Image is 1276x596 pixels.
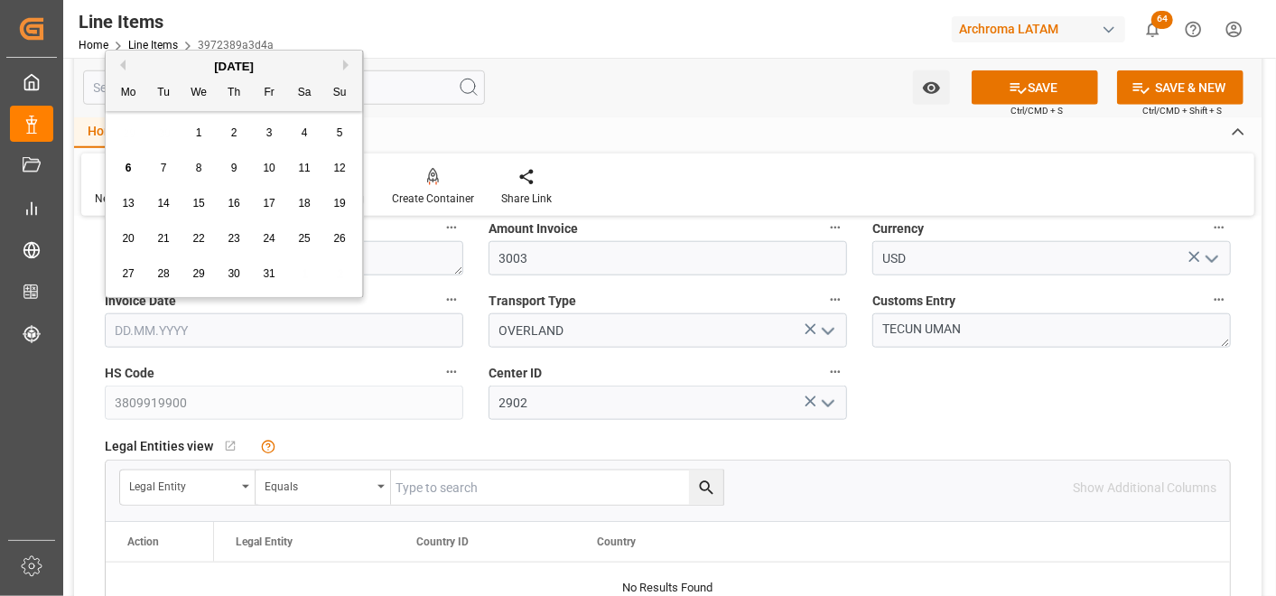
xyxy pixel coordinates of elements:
button: Currency [1207,216,1231,239]
div: Choose Thursday, October 23rd, 2025 [223,228,246,250]
div: Choose Sunday, October 26th, 2025 [329,228,351,250]
span: 64 [1151,11,1173,29]
div: Choose Monday, October 6th, 2025 [117,157,140,180]
button: Next Month [343,60,354,70]
div: Th [223,82,246,105]
div: Choose Tuesday, October 7th, 2025 [153,157,175,180]
span: 22 [192,232,204,245]
div: Sa [293,82,316,105]
button: Transport Type [824,288,847,312]
span: 26 [333,232,345,245]
span: Country [597,535,636,548]
span: 5 [337,126,343,139]
button: HS Code [440,360,463,384]
button: SAVE & NEW [1117,70,1243,105]
div: Choose Tuesday, October 14th, 2025 [153,192,175,215]
span: 21 [157,232,169,245]
div: Choose Saturday, October 4th, 2025 [293,122,316,144]
span: Legal Entity [236,535,293,548]
div: Create Container [392,191,474,207]
span: 2 [231,126,238,139]
div: Choose Friday, October 17th, 2025 [258,192,281,215]
span: 13 [122,197,134,210]
button: Customs Entry [1207,288,1231,312]
span: 23 [228,232,239,245]
span: 9 [231,162,238,174]
button: open menu [1197,245,1225,273]
div: Choose Sunday, October 12th, 2025 [329,157,351,180]
input: Enter Center ID [489,386,847,420]
div: Home [74,117,135,148]
div: Choose Wednesday, October 8th, 2025 [188,157,210,180]
div: Choose Friday, October 31st, 2025 [258,263,281,285]
div: Choose Thursday, October 16th, 2025 [223,192,246,215]
span: 20 [122,232,134,245]
button: SAVE [972,70,1098,105]
span: 15 [192,197,204,210]
span: 28 [157,267,169,280]
div: Choose Wednesday, October 15th, 2025 [188,192,210,215]
div: Choose Tuesday, October 28th, 2025 [153,263,175,285]
span: Country ID [416,535,469,548]
div: Share Link [501,191,552,207]
div: Choose Friday, October 3rd, 2025 [258,122,281,144]
span: 3 [266,126,273,139]
div: Choose Thursday, October 30th, 2025 [223,263,246,285]
span: 1 [196,126,202,139]
div: Choose Monday, October 20th, 2025 [117,228,140,250]
span: Center ID [489,364,542,383]
div: Choose Wednesday, October 22nd, 2025 [188,228,210,250]
div: Line Items [79,8,274,35]
div: Legal Entity [129,474,236,495]
div: Choose Thursday, October 9th, 2025 [223,157,246,180]
div: Choose Monday, October 13th, 2025 [117,192,140,215]
button: open menu [913,70,950,105]
div: Choose Tuesday, October 21st, 2025 [153,228,175,250]
button: show 64 new notifications [1132,9,1173,50]
div: Choose Wednesday, October 29th, 2025 [188,263,210,285]
div: month 2025-10 [111,116,358,292]
span: 27 [122,267,134,280]
div: Choose Wednesday, October 1st, 2025 [188,122,210,144]
div: Choose Friday, October 24th, 2025 [258,228,281,250]
button: Center ID [824,360,847,384]
span: 11 [298,162,310,174]
div: Choose Saturday, October 18th, 2025 [293,192,316,215]
div: Choose Monday, October 27th, 2025 [117,263,140,285]
span: 6 [126,162,132,174]
span: Legal Entities view [105,437,213,456]
span: 7 [161,162,167,174]
div: Choose Sunday, October 19th, 2025 [329,192,351,215]
span: 17 [263,197,275,210]
div: Tu [153,82,175,105]
div: Action [127,535,159,548]
span: 14 [157,197,169,210]
div: New Form [95,191,145,207]
div: We [188,82,210,105]
span: Currency [872,219,924,238]
span: Transport Type [489,292,576,311]
div: Choose Thursday, October 2nd, 2025 [223,122,246,144]
button: open menu [120,470,256,505]
span: 24 [263,232,275,245]
button: Archroma LATAM [952,12,1132,46]
span: 16 [228,197,239,210]
div: Mo [117,82,140,105]
a: Home [79,39,108,51]
a: Line Items [128,39,178,51]
div: [DATE] [106,58,362,76]
span: HS Code [105,364,154,383]
span: Amount Invoice [489,219,578,238]
button: open menu [256,470,391,505]
div: Su [329,82,351,105]
button: Previous Month [115,60,126,70]
div: Choose Friday, October 10th, 2025 [258,157,281,180]
button: Invoice Date [440,288,463,312]
button: Amount Invoice [824,216,847,239]
div: Equals [265,474,371,495]
span: Ctrl/CMD + S [1011,104,1063,117]
span: 29 [192,267,204,280]
span: 25 [298,232,310,245]
span: 8 [196,162,202,174]
div: Choose Saturday, October 25th, 2025 [293,228,316,250]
